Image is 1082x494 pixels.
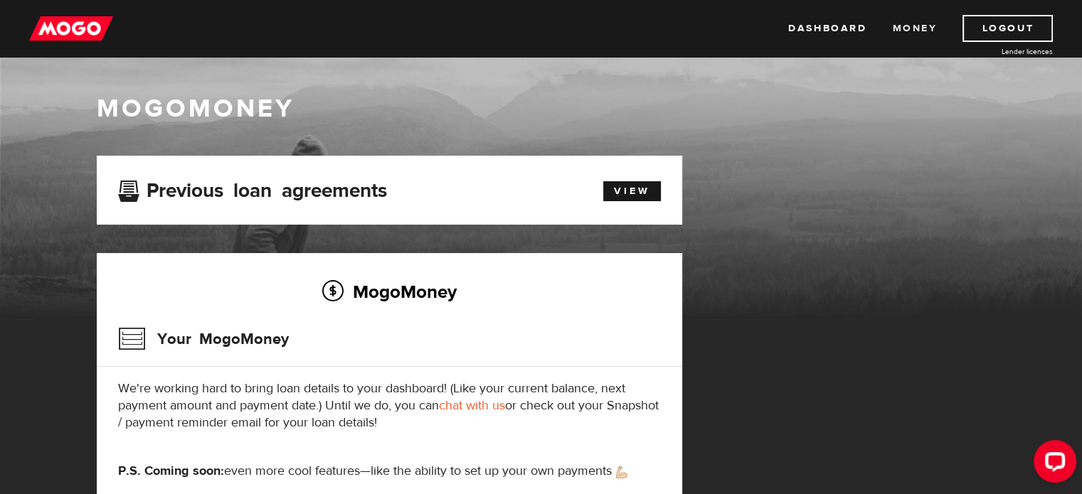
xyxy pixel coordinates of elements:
iframe: LiveChat chat widget [1022,434,1082,494]
a: Money [892,15,937,42]
a: Lender licences [946,46,1053,57]
a: Dashboard [788,15,866,42]
a: chat with us [439,397,505,414]
img: strong arm emoji [616,466,627,478]
img: mogo_logo-11ee424be714fa7cbb0f0f49df9e16ec.png [29,15,113,42]
h3: Previous loan agreements [118,179,387,198]
p: We're working hard to bring loan details to your dashboard! (Like your current balance, next paym... [118,380,661,431]
h3: Your MogoMoney [118,321,289,358]
a: Logout [962,15,1053,42]
a: View [603,181,661,201]
p: even more cool features—like the ability to set up your own payments [118,463,661,480]
h2: MogoMoney [118,276,661,306]
strong: P.S. Coming soon: [118,463,224,479]
h1: MogoMoney [97,94,986,124]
